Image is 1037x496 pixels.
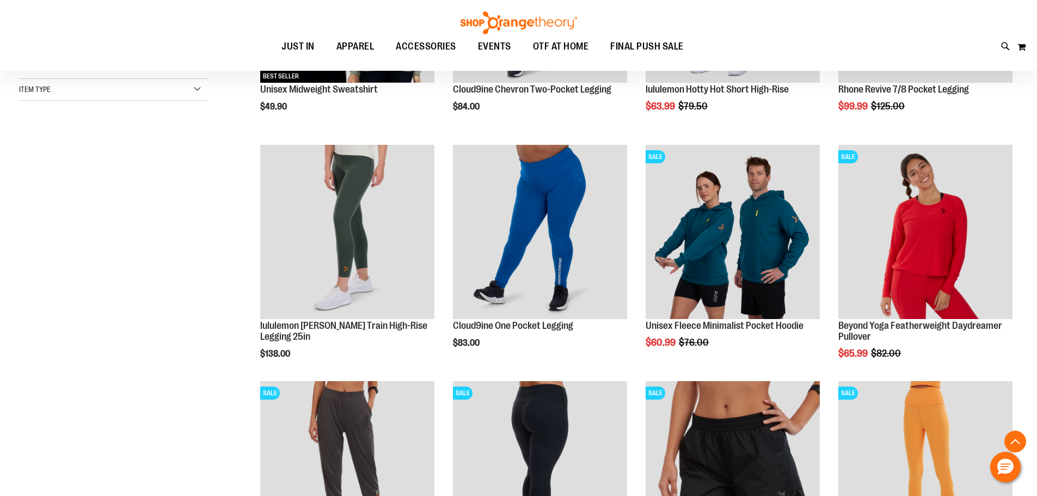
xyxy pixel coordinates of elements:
[646,337,677,348] span: $60.99
[19,85,51,94] span: Item Type
[453,145,627,321] a: Cloud9ine One Pocket Legging
[838,320,1002,342] a: Beyond Yoga Featherweight Daydreamer Pullover
[255,139,440,386] div: product
[260,387,280,400] span: SALE
[838,84,969,95] a: Rhone Revive 7/8 Pocket Legging
[1004,431,1026,452] button: Back To Top
[336,34,375,59] span: APPAREL
[838,101,869,112] span: $99.99
[646,145,820,321] a: Unisex Fleece Minimalist Pocket HoodieSALE
[838,387,858,400] span: SALE
[640,139,825,376] div: product
[678,101,709,112] span: $79.50
[260,70,302,83] span: BEST SELLER
[646,387,665,400] span: SALE
[271,34,326,59] a: JUST IN
[838,348,869,359] span: $65.99
[260,320,427,342] a: lululemon [PERSON_NAME] Train High-Rise Legging 25in
[453,338,481,348] span: $83.00
[478,34,511,59] span: EVENTS
[260,102,289,112] span: $49.90
[326,34,385,59] a: APPAREL
[599,34,695,59] a: FINAL PUSH SALE
[522,34,600,59] a: OTF AT HOME
[646,320,803,331] a: Unisex Fleece Minimalist Pocket Hoodie
[453,145,627,319] img: Cloud9ine One Pocket Legging
[610,34,684,59] span: FINAL PUSH SALE
[646,150,665,163] span: SALE
[871,101,906,112] span: $125.00
[453,387,473,400] span: SALE
[679,337,710,348] span: $76.00
[260,145,434,321] a: Main view of 2024 October lululemon Wunder Train High-Rise
[453,102,481,112] span: $84.00
[281,34,315,59] span: JUST IN
[453,320,573,331] a: Cloud9ine One Pocket Legging
[833,139,1018,386] div: product
[459,11,579,34] img: Shop Orangetheory
[646,145,820,319] img: Unisex Fleece Minimalist Pocket Hoodie
[871,348,903,359] span: $82.00
[467,34,522,59] a: EVENTS
[533,34,589,59] span: OTF AT HOME
[990,452,1021,482] button: Hello, have a question? Let’s chat.
[646,84,789,95] a: lululemon Hotty Hot Short High-Rise
[396,34,456,59] span: ACCESSORIES
[838,145,1013,319] img: Product image for Beyond Yoga Featherweight Daydreamer Pullover
[838,145,1013,321] a: Product image for Beyond Yoga Featherweight Daydreamer PulloverSALE
[260,145,434,319] img: Main view of 2024 October lululemon Wunder Train High-Rise
[260,349,292,359] span: $138.00
[838,150,858,163] span: SALE
[453,84,611,95] a: Cloud9ine Chevron Two-Pocket Legging
[447,139,633,376] div: product
[260,84,378,95] a: Unisex Midweight Sweatshirt
[646,101,677,112] span: $63.99
[385,34,467,59] a: ACCESSORIES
